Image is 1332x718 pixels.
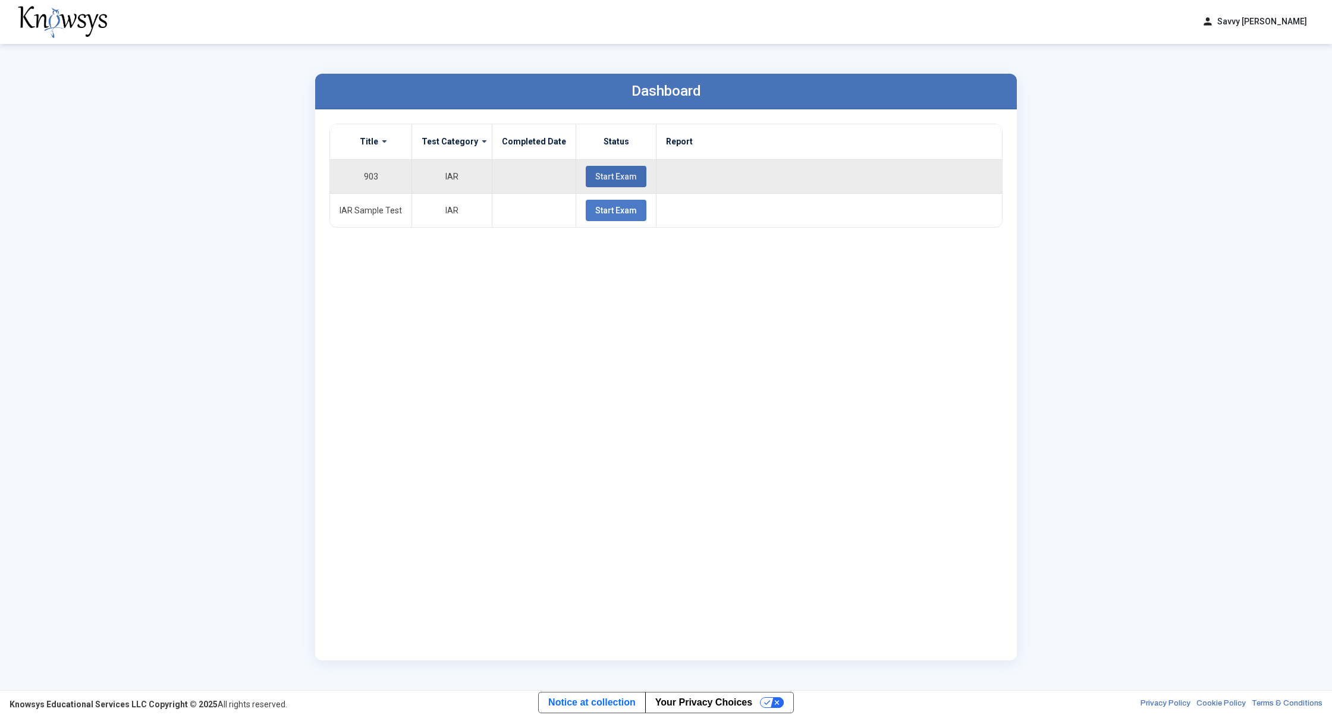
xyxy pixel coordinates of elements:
span: person [1202,15,1214,28]
th: Status [576,124,656,160]
button: Your Privacy Choices [645,692,793,713]
label: Title [360,136,378,147]
a: Privacy Policy [1141,698,1190,710]
span: Start Exam [595,206,637,215]
button: Start Exam [586,166,646,187]
button: personSavvy [PERSON_NAME] [1195,12,1314,32]
div: All rights reserved. [10,698,287,710]
button: Start Exam [586,200,646,221]
strong: Knowsys Educational Services LLC Copyright © 2025 [10,700,218,709]
span: Start Exam [595,172,637,181]
td: 903 [330,159,412,193]
label: Dashboard [632,83,701,99]
label: Test Category [422,136,478,147]
a: Cookie Policy [1196,698,1246,710]
th: Report [656,124,1003,160]
td: IAR [412,159,492,193]
td: IAR Sample Test [330,193,412,227]
a: Terms & Conditions [1252,698,1322,710]
td: IAR [412,193,492,227]
label: Completed Date [502,136,566,147]
img: knowsys-logo.png [18,6,107,38]
a: Notice at collection [539,692,645,713]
